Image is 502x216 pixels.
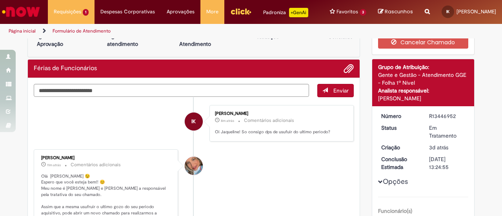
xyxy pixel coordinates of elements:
[47,163,61,167] span: 11m atrás
[230,5,251,17] img: click_logo_yellow_360x200.png
[378,207,412,214] b: Funcionário(s)
[378,94,469,102] div: [PERSON_NAME]
[385,8,413,15] span: Rascunhos
[6,24,329,38] ul: Trilhas de página
[375,143,424,151] dt: Criação
[378,8,413,16] a: Rascunhos
[289,8,308,17] p: +GenAi
[429,155,466,171] div: [DATE] 13:24:55
[244,117,294,124] small: Comentários adicionais
[263,8,308,17] div: Padroniza
[176,32,214,48] p: Em Atendimento
[336,8,358,16] span: Favoritos
[429,143,466,151] div: 26/08/2025 09:22:19
[215,111,346,116] div: [PERSON_NAME]
[53,28,111,34] a: Formulário de Atendimento
[378,71,469,87] div: Gente e Gestão - Atendimento GGE - Folha 1º Nível
[378,87,469,94] div: Analista responsável:
[185,157,203,175] div: Jacqueline Andrade Galani
[457,8,496,15] span: [PERSON_NAME]
[446,9,449,14] span: IK
[333,87,349,94] span: Enviar
[31,32,69,48] p: Aguardando Aprovação
[100,8,155,16] span: Despesas Corporativas
[221,118,234,123] time: 28/08/2025 16:29:48
[378,63,469,71] div: Grupo de Atribuição:
[54,8,81,16] span: Requisições
[41,156,172,160] div: [PERSON_NAME]
[375,112,424,120] dt: Número
[167,8,195,16] span: Aprovações
[47,163,61,167] time: 28/08/2025 16:27:16
[191,112,196,131] span: IK
[429,124,466,140] div: Em Tratamento
[429,112,466,120] div: R13446952
[34,84,309,97] textarea: Digite sua mensagem aqui...
[83,9,89,16] span: 1
[375,124,424,132] dt: Status
[360,9,366,16] span: 3
[221,118,234,123] span: 8m atrás
[215,129,346,135] p: Oi Jaqueline! So consigo dps de usufuir do ultimo periodo?
[9,28,36,34] a: Página inicial
[317,84,354,97] button: Enviar
[429,144,448,151] time: 26/08/2025 09:22:19
[71,162,121,168] small: Comentários adicionais
[1,4,41,20] img: ServiceNow
[206,8,218,16] span: More
[378,36,469,49] button: Cancelar Chamado
[344,64,354,74] button: Adicionar anexos
[429,144,448,151] span: 3d atrás
[34,65,97,72] h2: Férias de Funcionários Histórico de tíquete
[375,155,424,171] dt: Conclusão Estimada
[104,32,142,48] p: Aguardando atendimento
[185,113,203,131] div: Isabella Cunha Kesikowski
